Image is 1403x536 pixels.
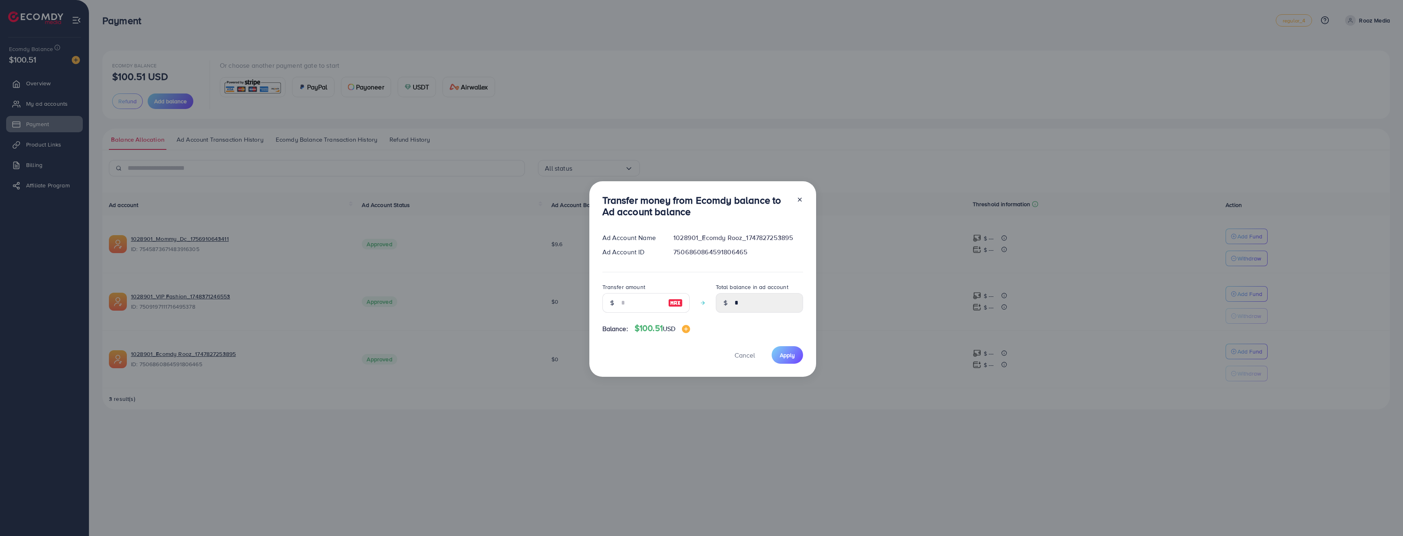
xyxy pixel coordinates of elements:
span: Balance: [602,324,628,334]
img: image [682,325,690,333]
div: Ad Account Name [596,233,667,242]
h4: $100.51 [635,323,690,334]
span: Cancel [735,351,755,360]
div: Ad Account ID [596,247,667,257]
button: Apply [772,346,803,364]
h3: Transfer money from Ecomdy balance to Ad account balance [602,194,790,218]
div: 7506860864591806465 [667,247,809,257]
button: Cancel [724,346,765,364]
span: Apply [780,351,795,359]
label: Total balance in ad account [716,283,788,291]
div: 1028901_Ecomdy Rooz_1747827253895 [667,233,809,242]
label: Transfer amount [602,283,645,291]
img: image [668,298,683,308]
span: USD [663,324,675,333]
